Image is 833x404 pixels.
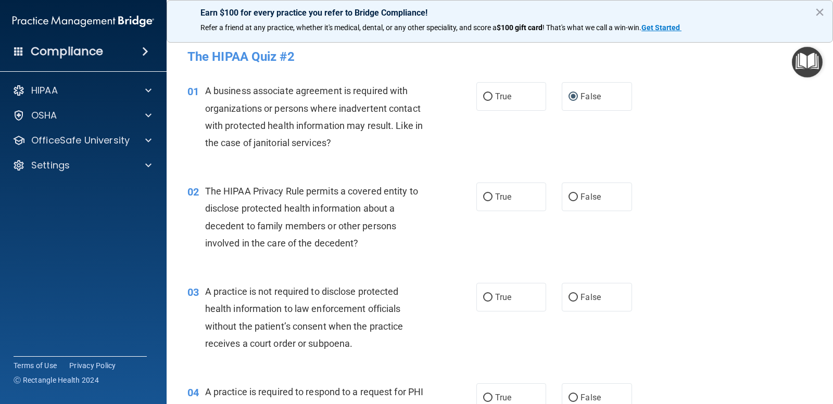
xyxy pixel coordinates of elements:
[542,23,641,32] span: ! That's what we call a win-win.
[31,84,58,97] p: HIPAA
[14,360,57,371] a: Terms of Use
[31,44,103,59] h4: Compliance
[31,134,130,147] p: OfficeSafe University
[483,294,493,302] input: True
[187,186,199,198] span: 02
[569,394,578,402] input: False
[12,109,152,122] a: OSHA
[497,23,542,32] strong: $100 gift card
[12,84,152,97] a: HIPAA
[31,159,70,172] p: Settings
[483,394,493,402] input: True
[580,92,601,101] span: False
[495,393,511,402] span: True
[483,93,493,101] input: True
[580,292,601,302] span: False
[483,193,493,201] input: True
[569,193,578,201] input: False
[815,4,825,20] button: Close
[12,159,152,172] a: Settings
[641,23,680,32] strong: Get Started
[569,93,578,101] input: False
[69,360,116,371] a: Privacy Policy
[569,294,578,302] input: False
[31,109,57,122] p: OSHA
[200,8,799,18] p: Earn $100 for every practice you refer to Bridge Compliance!
[205,286,403,349] span: A practice is not required to disclose protected health information to law enforcement officials ...
[187,386,199,399] span: 04
[187,286,199,298] span: 03
[200,23,497,32] span: Refer a friend at any practice, whether it's medical, dental, or any other speciality, and score a
[495,292,511,302] span: True
[580,393,601,402] span: False
[495,92,511,101] span: True
[14,375,99,385] span: Ⓒ Rectangle Health 2024
[495,192,511,202] span: True
[580,192,601,202] span: False
[12,11,154,32] img: PMB logo
[187,50,812,63] h4: The HIPAA Quiz #2
[205,85,423,148] span: A business associate agreement is required with organizations or persons where inadvertent contac...
[205,186,418,249] span: The HIPAA Privacy Rule permits a covered entity to disclose protected health information about a ...
[187,85,199,98] span: 01
[641,23,681,32] a: Get Started
[12,134,152,147] a: OfficeSafe University
[792,47,823,77] button: Open Resource Center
